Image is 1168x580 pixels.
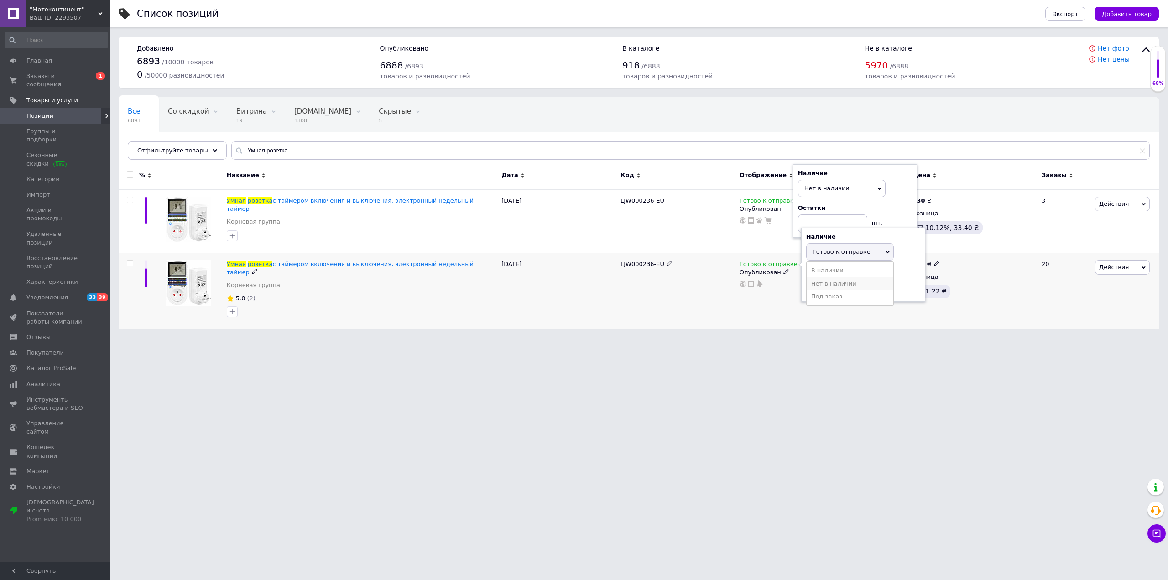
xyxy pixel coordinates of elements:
span: 39 [97,293,108,301]
span: розетка [248,261,273,267]
span: Акции и промокоды [26,206,84,223]
span: Характеристики [26,278,78,286]
span: товаров и разновидностей [865,73,955,80]
span: Категории [26,175,60,183]
span: 33 [87,293,97,301]
div: Список позиций [137,9,219,19]
li: В наличии [807,264,893,277]
span: 6893 [137,56,160,67]
span: Добавлено [137,45,173,52]
div: Розница [912,209,1034,218]
a: Нет цены [1098,56,1130,63]
button: Экспорт [1045,7,1085,21]
span: 0 [137,69,143,80]
span: / 6888 [641,63,660,70]
span: с таймером включения и выключения, электронный недельный таймер [227,261,474,276]
span: [DEMOGRAPHIC_DATA] и счета [26,498,94,523]
li: Под заказ [807,290,893,303]
span: / 6888 [890,63,908,70]
span: / 50000 разновидностей [145,72,224,79]
img: Умная розетка с таймером включения и выключения, электронный недельный таймер [166,197,211,242]
a: Корневая группа [227,218,280,226]
span: Маркет [26,467,50,475]
span: Опубликовано [380,45,428,52]
span: Показатели работы компании [26,309,84,326]
span: Восстановление позиций [26,254,84,271]
span: Каталог ProSale [26,364,76,372]
span: 918 [622,60,640,71]
span: Кошелек компании [26,443,84,460]
div: Наличие [806,233,920,241]
span: Умная [227,197,246,204]
input: Поиск [5,32,108,48]
span: 6888 [380,60,403,71]
div: шт. [867,214,886,227]
span: 5970 [865,60,888,71]
div: Остатки [798,204,912,212]
span: товаров и разновидностей [380,73,470,80]
span: 1 [96,72,105,80]
span: Отфильтруйте товары [137,147,208,154]
span: / 10000 товаров [162,58,214,66]
span: 19 [236,117,267,124]
div: Prom микс 10 000 [26,515,94,523]
span: Покупатели [26,349,64,357]
span: Действия [1099,264,1129,271]
span: 5 [379,117,411,124]
span: Управление сайтом [26,419,84,436]
b: 330 [912,197,925,204]
span: Все [128,107,141,115]
span: Отзывы [26,333,51,341]
input: Поиск по названию позиции, артикулу и поисковым запросам [231,141,1150,160]
button: Чат с покупателем [1147,524,1166,543]
span: Скрытые [379,107,411,115]
div: ₴ [912,197,931,205]
span: Готово к отправке [740,197,798,207]
button: Добавить товар [1095,7,1159,21]
span: / 6893 [405,63,423,70]
span: Настройки [26,483,60,491]
span: Не в каталоге [865,45,912,52]
span: Название [227,171,259,179]
span: розетка [248,197,273,204]
span: (2) [247,295,255,302]
span: Инструменты вебмастера и SEO [26,396,84,412]
a: Нет фото [1098,45,1129,52]
span: Готово к отправке [813,248,871,255]
span: Экспорт [1053,10,1078,17]
div: 3 [1036,189,1093,253]
div: Опубликован [740,268,908,277]
span: с таймером включения и выключения, электронный недельный таймер [227,197,474,212]
div: 68% [1151,80,1165,87]
span: 6893 [128,117,141,124]
span: Витрина [236,107,267,115]
span: Готово к отправке [740,261,798,270]
span: Опубликованные [128,142,190,150]
span: Действия [1099,200,1129,207]
span: Нет в наличии [804,185,850,192]
span: Позиции [26,112,53,120]
span: Уведомления [26,293,68,302]
span: 5.0 [236,295,245,302]
span: Заказы [1042,171,1067,179]
span: Со скидкой [168,107,209,115]
div: Наличие [798,169,912,178]
span: Сезонные скидки [26,151,84,167]
span: Цена [912,171,930,179]
div: Опубликован [740,205,908,213]
div: [DATE] [499,189,618,253]
a: Умнаярозеткас таймером включения и выключения, электронный недельный таймер [227,261,474,276]
span: LJW000236-EU [620,197,664,204]
span: Отображение [740,171,787,179]
div: 20 [1036,253,1093,329]
a: Корневая группа [227,281,280,289]
span: Заказы и сообщения [26,72,84,89]
img: Умная розетка с таймером включения и выключения, электронный недельный таймер [166,260,211,306]
li: Нет в наличии [807,277,893,290]
span: [DOMAIN_NAME] [294,107,351,115]
span: Товары и услуги [26,96,78,105]
span: Аналитика [26,380,60,388]
span: 1308 [294,117,351,124]
span: Добавить товар [1102,10,1152,17]
span: LJW000236-EU [620,261,664,267]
